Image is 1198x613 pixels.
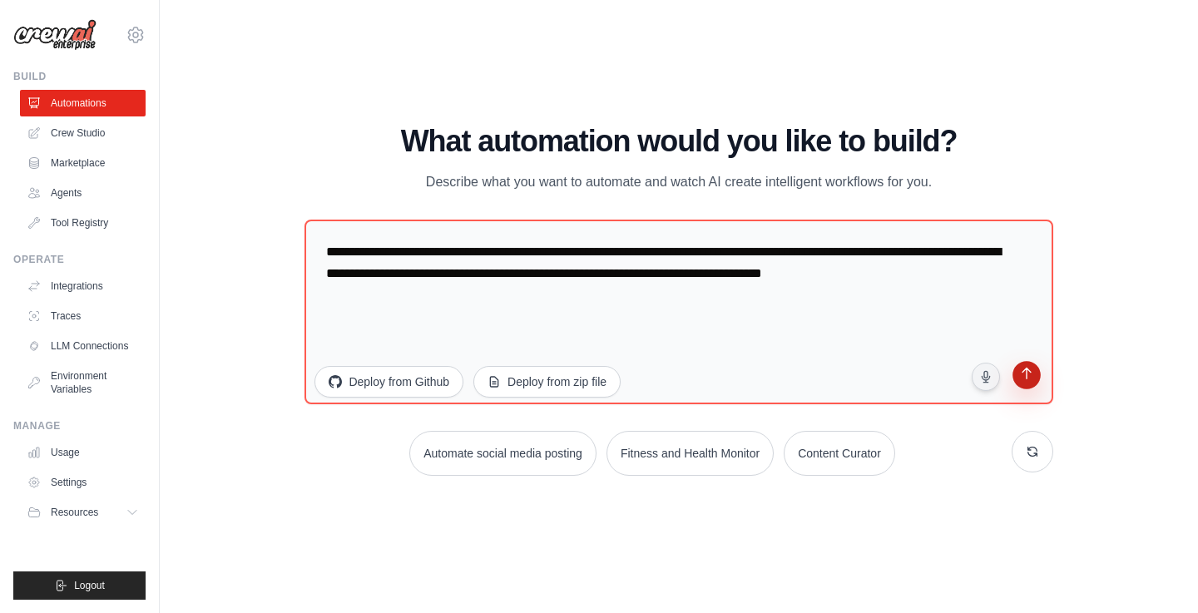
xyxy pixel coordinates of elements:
a: Traces [20,303,146,329]
button: Automate social media posting [409,431,597,476]
a: Environment Variables [20,363,146,403]
button: Resources [20,499,146,526]
div: Manage [13,419,146,433]
div: Build [13,70,146,83]
a: Agents [20,180,146,206]
span: Logout [74,579,105,592]
h1: What automation would you like to build? [304,125,1052,158]
a: Crew Studio [20,120,146,146]
a: LLM Connections [20,333,146,359]
a: Tool Registry [20,210,146,236]
button: Fitness and Health Monitor [606,431,774,476]
div: Operate [13,253,146,266]
button: Deploy from zip file [473,366,621,398]
span: Resources [51,506,98,519]
a: Usage [20,439,146,466]
iframe: Chat Widget [1115,533,1198,613]
button: Deploy from Github [314,366,463,398]
a: Settings [20,469,146,496]
p: Describe what you want to automate and watch AI create intelligent workflows for you. [399,171,958,193]
button: Content Curator [784,431,895,476]
a: Marketplace [20,150,146,176]
a: Automations [20,90,146,116]
a: Integrations [20,273,146,299]
button: Logout [13,571,146,600]
img: Logo [13,19,97,51]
